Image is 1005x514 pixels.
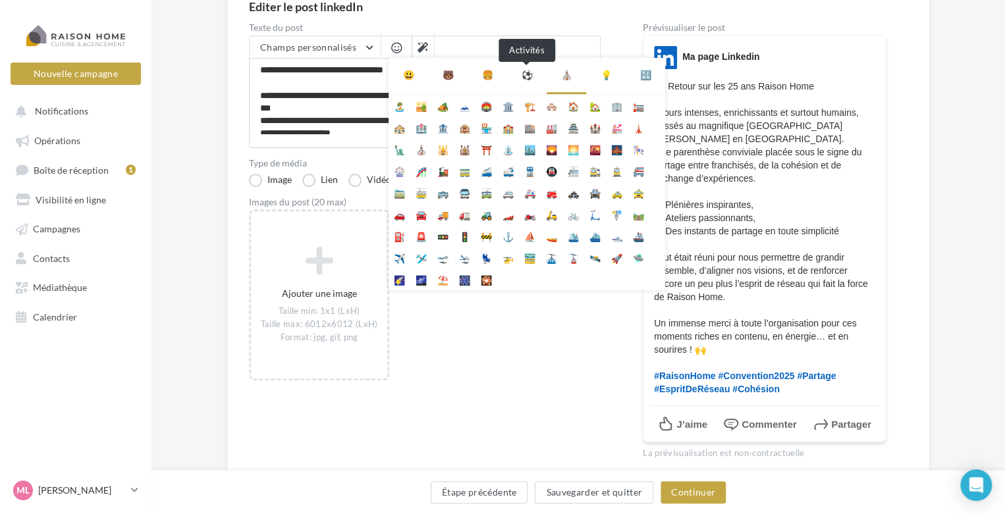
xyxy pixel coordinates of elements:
li: 🌠 [389,269,410,290]
li: 🚍 [454,182,475,203]
label: 707/3000 [249,134,601,148]
a: Médiathèque [8,274,144,298]
li: 🏗️ [519,95,541,116]
li: 🚒 [541,182,562,203]
li: 🏍️ [519,203,541,225]
li: 🚔 [584,182,606,203]
li: 🎆 [454,269,475,290]
li: 🗼 [628,116,649,138]
li: 🚇 [541,160,562,182]
li: 🚊 [606,160,628,182]
span: Médiathèque [33,282,87,293]
div: 🔣 [640,68,651,82]
li: 🛩️ [410,247,432,269]
li: 🌉 [606,138,628,160]
li: 🛸 [628,247,649,269]
li: 🏯 [562,116,584,138]
li: 🚞 [389,182,410,203]
li: 🚢 [628,225,649,247]
div: 😃 [403,68,414,82]
span: #Partage [797,371,836,381]
li: 🚲 [562,203,584,225]
li: 🎠 [628,138,649,160]
span: #Cohésion [732,384,780,394]
span: Calendrier [33,311,77,322]
li: 🏭 [541,116,562,138]
li: 🚦 [454,225,475,247]
li: 🚃 [454,160,475,182]
div: 🍔 [482,68,493,82]
a: Calendrier [8,304,144,328]
li: 🚛 [454,203,475,225]
li: ⛱️ [432,269,454,290]
span: #Convention2025 [718,371,794,381]
li: 🌌 [410,269,432,290]
button: Nouvelle campagne [11,63,141,85]
div: 1 [126,165,136,175]
li: 🗻 [454,95,475,116]
li: 🛰️ [584,247,606,269]
li: 🚋 [410,182,432,203]
span: #RaisonHome [654,371,715,381]
li: 🛳️ [562,225,584,247]
label: Vidéo [348,174,391,187]
li: 🏝️ [389,95,410,116]
li: 🛥️ [606,225,628,247]
li: 🏣 [628,95,649,116]
li: 🚄 [475,160,497,182]
li: 🚟 [519,247,541,269]
li: 🎢 [410,160,432,182]
a: Campagnes [8,216,144,240]
li: 🚐 [497,182,519,203]
li: 🚡 [562,247,584,269]
li: 🏰 [584,116,606,138]
li: 🛤️ [628,203,649,225]
li: ✈️ [389,247,410,269]
li: 🎇 [475,269,497,290]
p: 🌿 Retour sur les 25 ans Raison Home 3 jours intenses, enrichissants et surtout humains, passés au... [654,80,875,396]
span: Campagnes [33,223,80,234]
span: Opérations [34,135,80,146]
li: 🏘️ [541,95,562,116]
li: 🎡 [389,160,410,182]
li: 🚨 [410,225,432,247]
button: Continuer [661,481,726,503]
li: 🛬 [454,247,475,269]
li: 🌄 [541,138,562,160]
span: Ml [16,484,30,497]
li: 💒 [606,116,628,138]
li: 🚑 [519,182,541,203]
li: 🏨 [454,116,475,138]
li: 🌇 [584,138,606,160]
span: Notifications [35,105,88,116]
li: 🏢 [606,95,628,116]
span: Partager [831,418,871,429]
li: 🚗 [389,203,410,225]
li: 🗽 [389,138,410,160]
li: 🏦 [432,116,454,138]
li: 🚌 [432,182,454,203]
li: 🛫 [432,247,454,269]
li: ⛽ [389,225,410,247]
a: Opérations [8,128,144,151]
li: 💺 [475,247,497,269]
li: 🚀 [606,247,628,269]
li: 🚁 [497,247,519,269]
span: Visibilité en ligne [36,193,106,205]
li: 🚧 [475,225,497,247]
li: 🚚 [432,203,454,225]
span: Boîte de réception [34,164,109,175]
a: Boîte de réception1 [8,157,144,182]
li: 🚓 [562,182,584,203]
div: Activités [499,39,555,62]
span: Commenter [742,418,796,429]
li: 🏫 [497,116,519,138]
li: 🏎️ [497,203,519,225]
div: 🐻 [443,68,454,82]
li: 🏪 [475,116,497,138]
span: Champs personnalisés [260,41,356,53]
li: 🚎 [475,182,497,203]
p: [PERSON_NAME] [38,484,126,497]
div: Ma page Linkedin [682,50,759,63]
li: 🕌 [432,138,454,160]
